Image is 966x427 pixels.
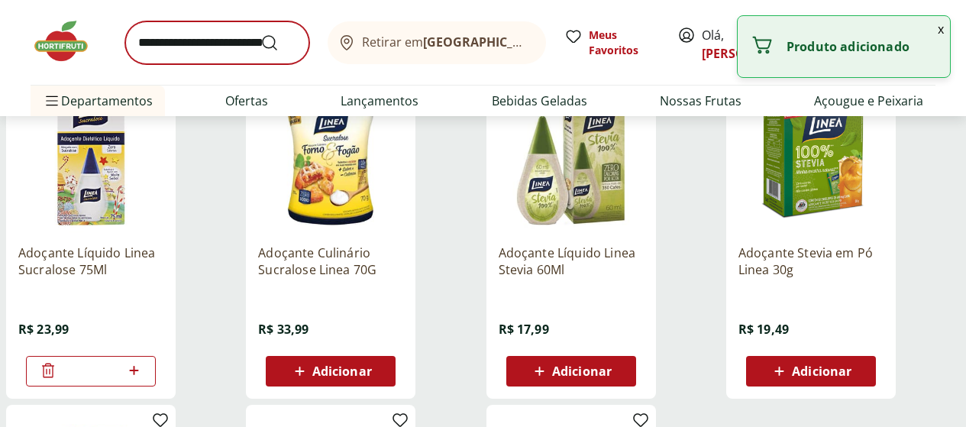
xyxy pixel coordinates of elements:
a: Adoçante Stevia em Pó Linea 30g [738,244,884,278]
button: Retirar em[GEOGRAPHIC_DATA]/[GEOGRAPHIC_DATA] [328,21,546,64]
a: Nossas Frutas [660,92,741,110]
span: Adicionar [312,365,372,377]
a: Bebidas Geladas [492,92,587,110]
button: Menu [43,82,61,119]
button: Adicionar [746,356,876,387]
a: [PERSON_NAME] [702,45,801,62]
button: Fechar notificação [932,16,950,42]
span: Departamentos [43,82,153,119]
img: Hortifruti [31,18,107,64]
span: R$ 33,99 [258,321,309,338]
img: Adoçante Culinário Sucralose Linea 70G [258,87,403,232]
img: Adoçante Líquido Linea Sucralose 75Ml [18,87,163,232]
a: Ofertas [225,92,268,110]
img: Adoçante Stevia em Pó Linea 30g [738,87,884,232]
span: Adicionar [792,365,851,377]
b: [GEOGRAPHIC_DATA]/[GEOGRAPHIC_DATA] [423,34,680,50]
span: R$ 19,49 [738,321,789,338]
input: search [125,21,309,64]
span: R$ 17,99 [499,321,549,338]
p: Produto adicionado [787,39,938,54]
span: R$ 23,99 [18,321,69,338]
button: Adicionar [506,356,636,387]
a: Açougue e Peixaria [814,92,923,110]
a: Adoçante Líquido Linea Stevia 60Ml [499,244,644,278]
a: Adoçante Culinário Sucralose Linea 70G [258,244,403,278]
a: Lançamentos [341,92,418,110]
img: Adoçante Líquido Linea Stevia 60Ml [499,87,644,232]
a: Adoçante Líquido Linea Sucralose 75Ml [18,244,163,278]
span: Meus Favoritos [589,27,659,58]
span: Retirar em [362,35,531,49]
button: Submit Search [260,34,297,52]
span: Adicionar [552,365,612,377]
a: Meus Favoritos [564,27,659,58]
span: Olá, [702,26,770,63]
button: Adicionar [266,356,396,387]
